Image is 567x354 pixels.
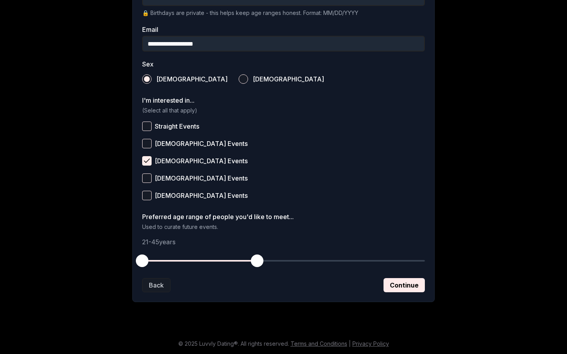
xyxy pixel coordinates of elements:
span: [DEMOGRAPHIC_DATA] Events [155,175,248,181]
label: Email [142,26,425,33]
span: | [349,340,351,347]
a: Privacy Policy [352,340,389,347]
label: Preferred age range of people you'd like to meet... [142,214,425,220]
label: Sex [142,61,425,67]
span: [DEMOGRAPHIC_DATA] [253,76,324,82]
a: Terms and Conditions [291,340,347,347]
button: Straight Events [142,122,152,131]
button: [DEMOGRAPHIC_DATA] [142,74,152,84]
span: [DEMOGRAPHIC_DATA] Events [155,140,248,147]
button: [DEMOGRAPHIC_DATA] Events [142,191,152,200]
button: [DEMOGRAPHIC_DATA] [239,74,248,84]
label: I'm interested in... [142,97,425,103]
p: 🔒 Birthdays are private - this helps keep age ranges honest. Format: MM/DD/YYYY [142,9,425,17]
button: Continue [384,278,425,292]
button: [DEMOGRAPHIC_DATA] Events [142,156,152,166]
p: 21 - 45 years [142,237,425,247]
span: [DEMOGRAPHIC_DATA] Events [155,158,248,164]
span: [DEMOGRAPHIC_DATA] Events [155,192,248,199]
button: [DEMOGRAPHIC_DATA] Events [142,173,152,183]
p: Used to curate future events. [142,223,425,231]
button: Back [142,278,170,292]
button: [DEMOGRAPHIC_DATA] Events [142,139,152,148]
span: Straight Events [155,123,199,129]
span: [DEMOGRAPHIC_DATA] [156,76,228,82]
p: (Select all that apply) [142,107,425,114]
